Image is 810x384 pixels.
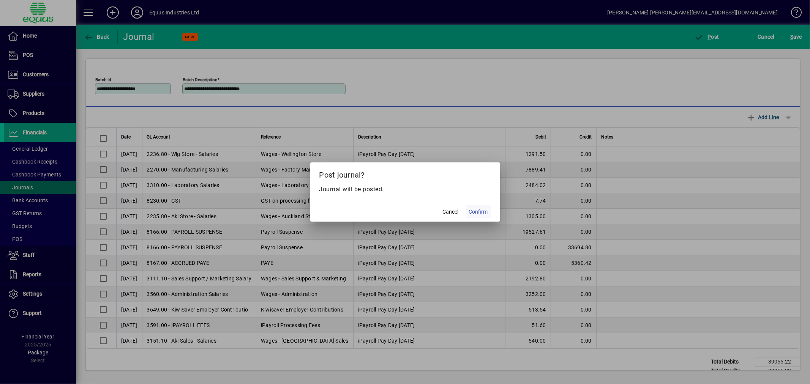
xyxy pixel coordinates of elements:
[439,205,463,219] button: Cancel
[443,208,459,216] span: Cancel
[319,185,491,194] p: Journal will be posted.
[469,208,488,216] span: Confirm
[310,162,500,184] h2: Post journal?
[466,205,491,219] button: Confirm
